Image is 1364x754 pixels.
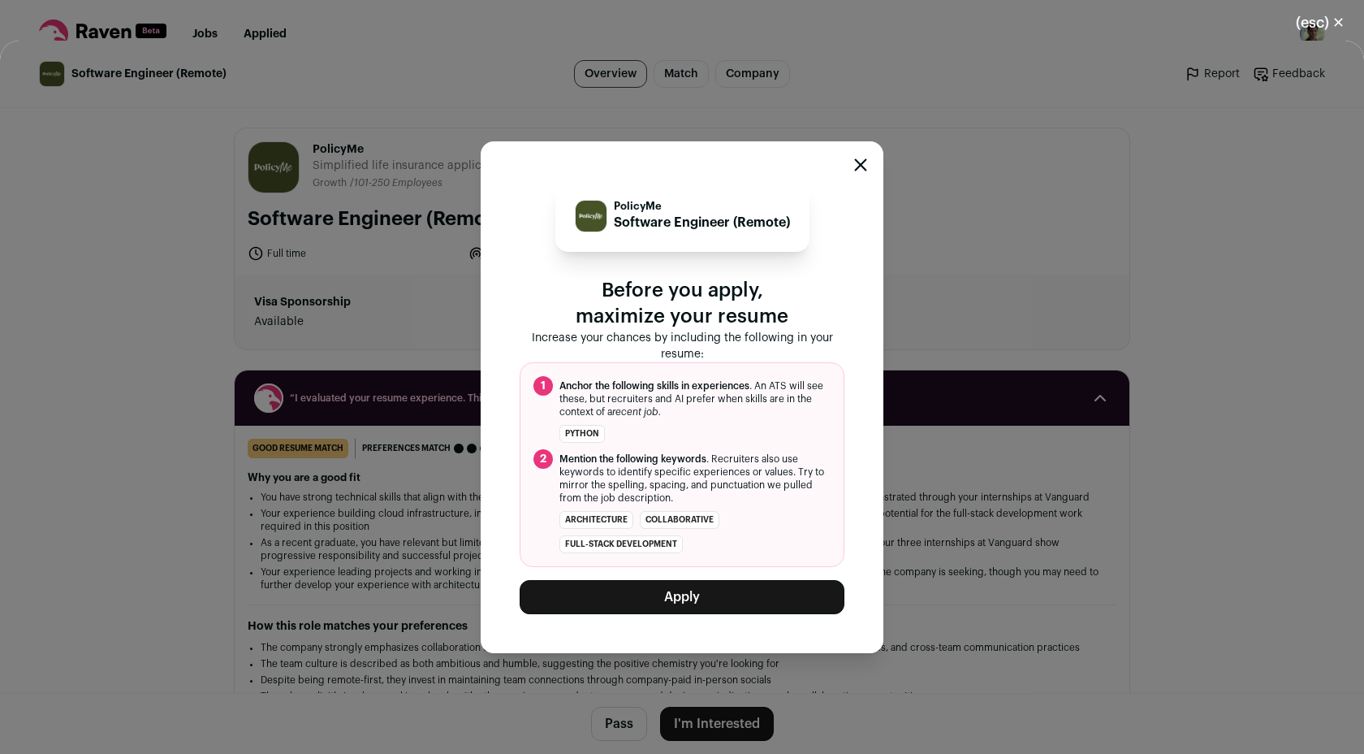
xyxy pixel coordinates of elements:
p: Before you apply, maximize your resume [520,278,844,330]
button: Close modal [1276,5,1364,41]
span: Mention the following keywords [559,454,706,464]
span: 1 [533,376,553,396]
button: Apply [520,580,844,614]
i: recent job. [612,407,661,417]
li: Python [559,425,605,443]
p: Software Engineer (Remote) [614,213,790,232]
li: full-stack development [559,535,683,553]
span: . An ATS will see these, but recruiters and AI prefer when skills are in the context of a [559,379,831,418]
li: collaborative [640,511,719,529]
span: 2 [533,449,553,469]
img: 8f08461f69f5544a4921fd8e22f601df971b667297244e4e7f1aab3c1f4d6caf.jpg [576,201,606,232]
li: architecture [559,511,633,529]
span: . Recruiters also use keywords to identify specific experiences or values. Try to mirror the spel... [559,453,831,505]
p: Increase your chances by including the following in your resume: [520,330,844,362]
button: Close modal [854,158,867,171]
p: PolicyMe [614,200,790,213]
span: Anchor the following skills in experiences [559,381,749,391]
